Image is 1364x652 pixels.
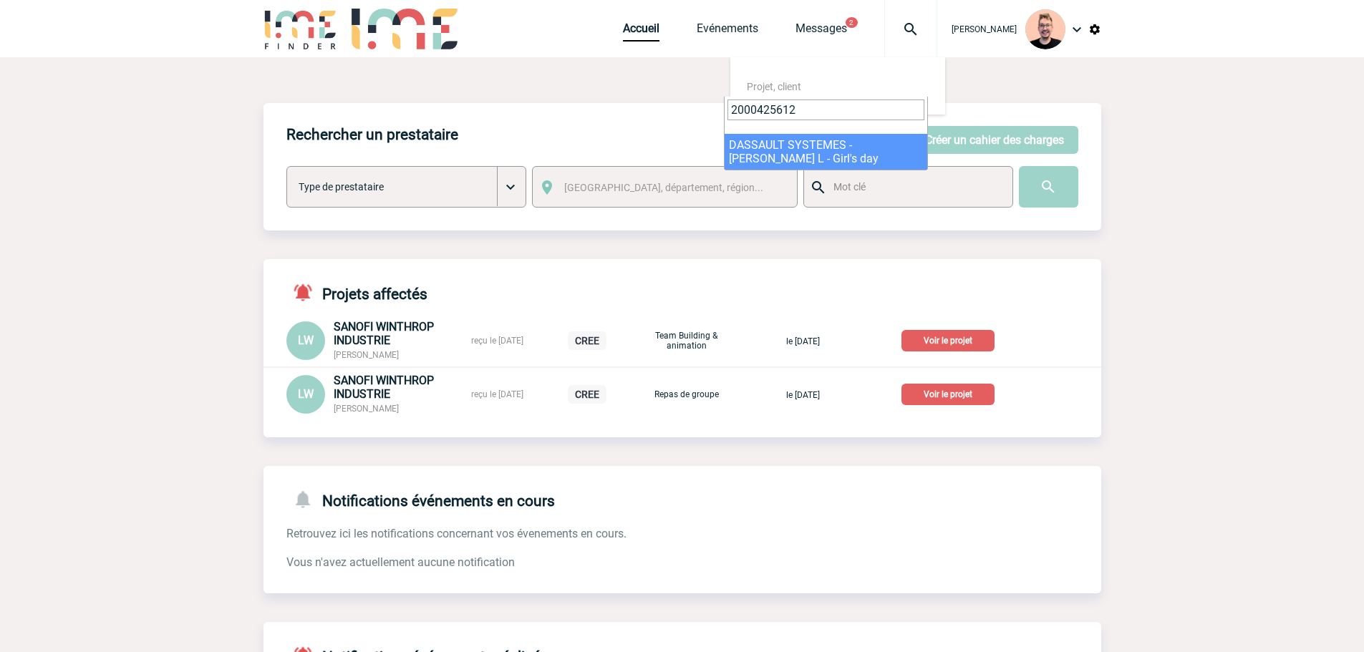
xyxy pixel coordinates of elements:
img: notifications-active-24-px-r.png [292,282,322,303]
p: Repas de groupe [651,389,722,399]
p: Voir le projet [901,384,995,405]
a: Voir le projet [901,333,1000,346]
span: [PERSON_NAME] [334,350,399,360]
span: Retrouvez ici les notifications concernant vos évenements en cours. [286,527,627,540]
input: Submit [1019,166,1078,208]
span: LW [298,387,314,401]
span: Projet, client [747,81,801,92]
a: Accueil [623,21,659,42]
a: Voir le projet [901,386,1000,400]
span: SANOFI WINTHROP INDUSTRIE [334,320,434,347]
span: reçu le [DATE] [471,336,523,346]
a: Evénements [697,21,758,42]
span: Vous n'avez actuellement aucune notification [286,555,515,569]
li: DASSAULT SYSTEMES - [PERSON_NAME] L - Girl's day [725,134,927,170]
p: Voir le projet [901,330,995,351]
h4: Projets affectés [286,282,427,303]
input: Mot clé [830,177,1000,196]
img: 129741-1.png [1025,9,1065,49]
p: CREE [568,331,606,350]
button: 2 [846,17,858,28]
p: CREE [568,385,606,404]
span: LW [298,334,314,347]
span: [PERSON_NAME] [952,24,1017,34]
span: le [DATE] [786,390,820,400]
h4: Notifications événements en cours [286,489,555,510]
span: SANOFI WINTHROP INDUSTRIE [334,374,434,401]
span: reçu le [DATE] [471,389,523,399]
p: Team Building & animation [651,331,722,351]
img: notifications-24-px-g.png [292,489,322,510]
img: IME-Finder [263,9,338,49]
span: [GEOGRAPHIC_DATA], département, région... [564,182,763,193]
h4: Rechercher un prestataire [286,126,458,143]
a: Messages [795,21,847,42]
span: le [DATE] [786,336,820,346]
span: [PERSON_NAME] [334,404,399,414]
